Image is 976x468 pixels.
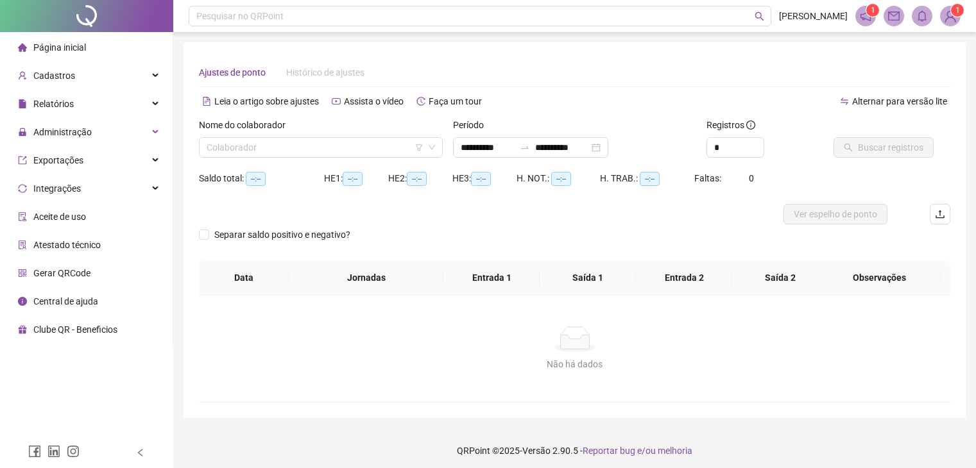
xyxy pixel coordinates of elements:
[344,96,404,106] span: Assista o vídeo
[600,171,694,186] div: H. TRAB.:
[67,445,80,458] span: instagram
[783,204,887,224] button: Ver espelho de ponto
[18,43,27,52] span: home
[18,99,27,108] span: file
[33,183,81,194] span: Integrações
[916,10,928,22] span: bell
[33,212,86,222] span: Aceite de uso
[828,271,930,285] span: Observações
[407,172,427,186] span: --:--
[871,6,875,15] span: 1
[246,172,266,186] span: --:--
[33,268,90,278] span: Gerar QRCode
[694,173,723,183] span: Faltas:
[453,118,492,132] label: Período
[388,171,452,186] div: HE 2:
[746,121,755,130] span: info-circle
[443,260,540,296] th: Entrada 1
[28,445,41,458] span: facebook
[136,448,145,457] span: left
[33,324,117,335] span: Clube QR - Beneficios
[520,142,530,153] span: to
[941,6,960,26] img: 86455
[33,127,92,137] span: Administração
[540,260,636,296] th: Saída 1
[289,260,443,296] th: Jornadas
[429,96,482,106] span: Faça um tour
[214,96,319,106] span: Leia o artigo sobre ajustes
[755,12,764,21] span: search
[33,42,86,53] span: Página inicial
[416,97,425,106] span: history
[18,240,27,249] span: solution
[888,10,900,22] span: mail
[332,97,341,106] span: youtube
[33,296,98,306] span: Central de ajuda
[202,97,211,106] span: file-text
[551,172,571,186] span: --:--
[33,99,74,109] span: Relatórios
[640,172,660,186] span: --:--
[199,171,324,186] div: Saldo total:
[286,67,364,78] span: Histórico de ajustes
[955,6,960,15] span: 1
[935,209,945,219] span: upload
[428,144,436,151] span: down
[209,228,355,242] span: Separar saldo positivo e negativo?
[18,325,27,334] span: gift
[343,172,363,186] span: --:--
[706,118,755,132] span: Registros
[47,445,60,458] span: linkedin
[214,357,935,371] div: Não há dados
[199,118,294,132] label: Nome do colaborador
[18,212,27,221] span: audit
[18,156,27,165] span: export
[452,171,517,186] div: HE 3:
[951,4,964,17] sup: Atualize o seu contato no menu Meus Dados
[779,9,848,23] span: [PERSON_NAME]
[18,184,27,193] span: sync
[18,71,27,80] span: user-add
[415,144,423,151] span: filter
[471,172,491,186] span: --:--
[517,171,600,186] div: H. NOT.:
[18,297,27,306] span: info-circle
[199,260,289,296] th: Data
[199,67,266,78] span: Ajustes de ponto
[33,240,101,250] span: Atestado técnico
[18,269,27,278] span: qrcode
[520,142,530,153] span: swap-right
[636,260,732,296] th: Entrada 2
[818,260,941,296] th: Observações
[749,173,754,183] span: 0
[732,260,828,296] th: Saída 2
[18,128,27,137] span: lock
[324,171,388,186] div: HE 1:
[522,446,551,456] span: Versão
[583,446,692,456] span: Reportar bug e/ou melhoria
[33,155,83,165] span: Exportações
[33,71,75,81] span: Cadastros
[860,10,871,22] span: notification
[866,4,879,17] sup: 1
